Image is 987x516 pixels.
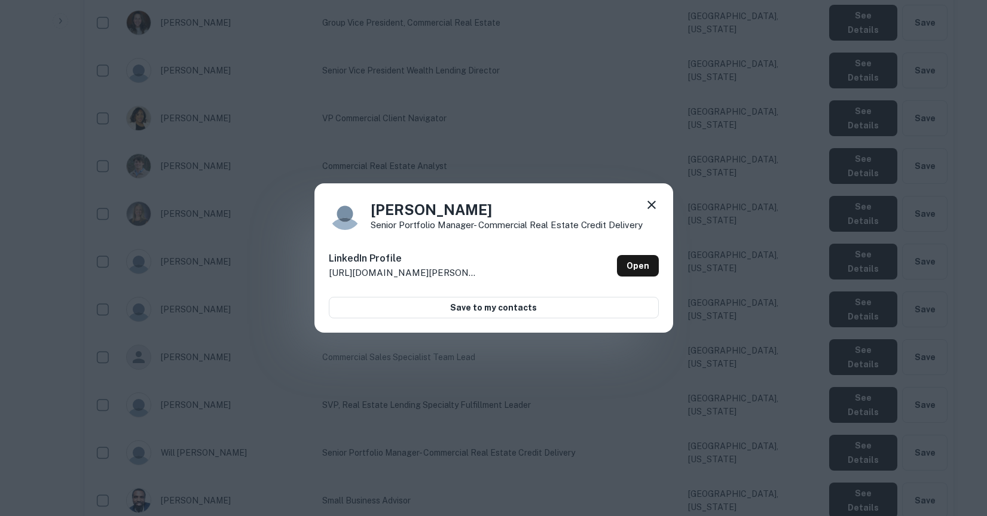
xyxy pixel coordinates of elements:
p: Senior Portfolio Manager- Commercial Real Estate Credit Delivery [371,220,643,229]
a: Open [617,255,659,277]
button: Save to my contacts [329,297,659,318]
iframe: Chat Widget [927,420,987,478]
p: [URL][DOMAIN_NAME][PERSON_NAME] [329,266,478,280]
img: 9c8pery4andzj6ohjkjp54ma2 [329,198,361,230]
h4: [PERSON_NAME] [371,199,643,220]
h6: LinkedIn Profile [329,251,478,266]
